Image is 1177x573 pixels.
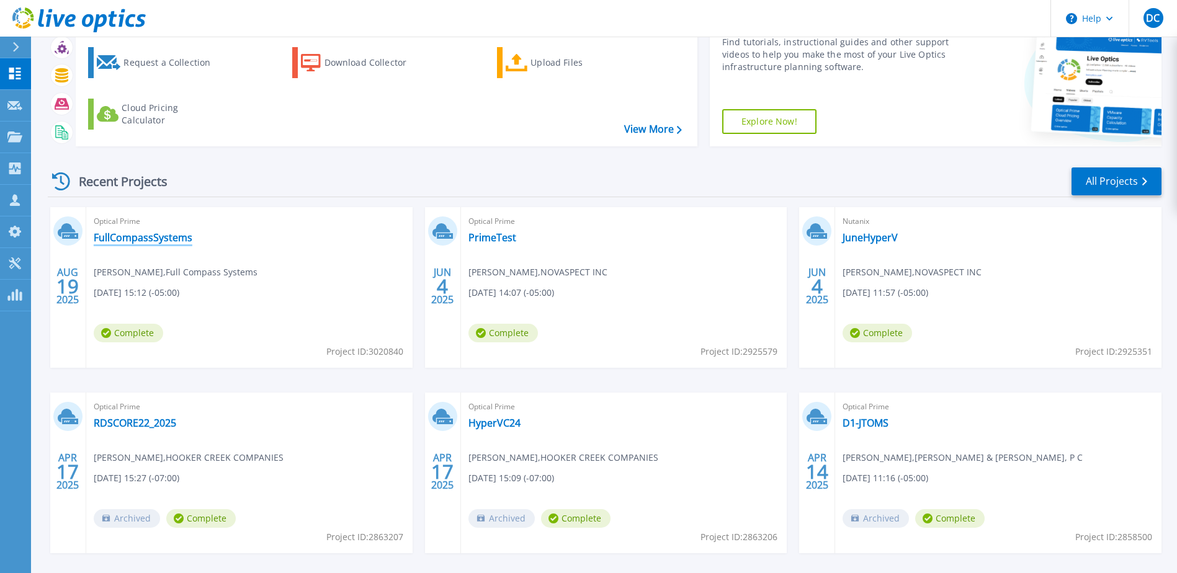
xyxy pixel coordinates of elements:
[166,509,236,528] span: Complete
[94,231,192,244] a: FullCompassSystems
[94,324,163,342] span: Complete
[48,166,184,197] div: Recent Projects
[530,50,630,75] div: Upload Files
[843,417,888,429] a: D1-JTOMS
[56,449,79,494] div: APR 2025
[843,215,1154,228] span: Nutanix
[843,509,909,528] span: Archived
[468,215,780,228] span: Optical Prime
[94,471,179,485] span: [DATE] 15:27 (-07:00)
[541,509,611,528] span: Complete
[497,47,635,78] a: Upload Files
[468,265,607,279] span: [PERSON_NAME] , NOVASPECT INC
[56,264,79,309] div: AUG 2025
[805,264,829,309] div: JUN 2025
[94,509,160,528] span: Archived
[431,264,454,309] div: JUN 2025
[292,47,431,78] a: Download Collector
[843,231,898,244] a: JuneHyperV
[56,466,79,477] span: 17
[88,47,226,78] a: Request a Collection
[468,286,554,300] span: [DATE] 14:07 (-05:00)
[805,449,829,494] div: APR 2025
[1075,345,1152,358] span: Project ID: 2925351
[88,99,226,130] a: Cloud Pricing Calculator
[468,451,658,464] span: [PERSON_NAME] , HOOKER CREEK COMPANIES
[56,281,79,291] span: 19
[1072,167,1161,195] a: All Projects
[700,345,777,358] span: Project ID: 2925579
[324,50,424,75] div: Download Collector
[843,324,912,342] span: Complete
[843,451,1083,464] span: [PERSON_NAME] , [PERSON_NAME] & [PERSON_NAME], P C
[94,265,257,279] span: [PERSON_NAME] , Full Compass Systems
[915,509,985,528] span: Complete
[431,449,454,494] div: APR 2025
[94,215,405,228] span: Optical Prime
[843,286,928,300] span: [DATE] 11:57 (-05:00)
[94,417,176,429] a: RDSCORE22_2025
[1146,13,1160,23] span: DC
[122,102,221,127] div: Cloud Pricing Calculator
[123,50,223,75] div: Request a Collection
[722,36,952,73] div: Find tutorials, instructional guides and other support videos to help you make the most of your L...
[722,109,817,134] a: Explore Now!
[94,286,179,300] span: [DATE] 15:12 (-05:00)
[624,123,682,135] a: View More
[812,281,823,291] span: 4
[843,471,928,485] span: [DATE] 11:16 (-05:00)
[94,451,284,464] span: [PERSON_NAME] , HOOKER CREEK COMPANIES
[806,466,828,477] span: 14
[843,265,982,279] span: [PERSON_NAME] , NOVASPECT INC
[431,466,454,477] span: 17
[468,509,535,528] span: Archived
[468,471,554,485] span: [DATE] 15:09 (-07:00)
[700,530,777,544] span: Project ID: 2863206
[468,400,780,414] span: Optical Prime
[468,231,516,244] a: PrimeTest
[843,400,1154,414] span: Optical Prime
[326,345,403,358] span: Project ID: 3020840
[326,530,403,544] span: Project ID: 2863207
[468,324,538,342] span: Complete
[1075,530,1152,544] span: Project ID: 2858500
[468,417,521,429] a: HyperVC24
[94,400,405,414] span: Optical Prime
[437,281,448,291] span: 4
